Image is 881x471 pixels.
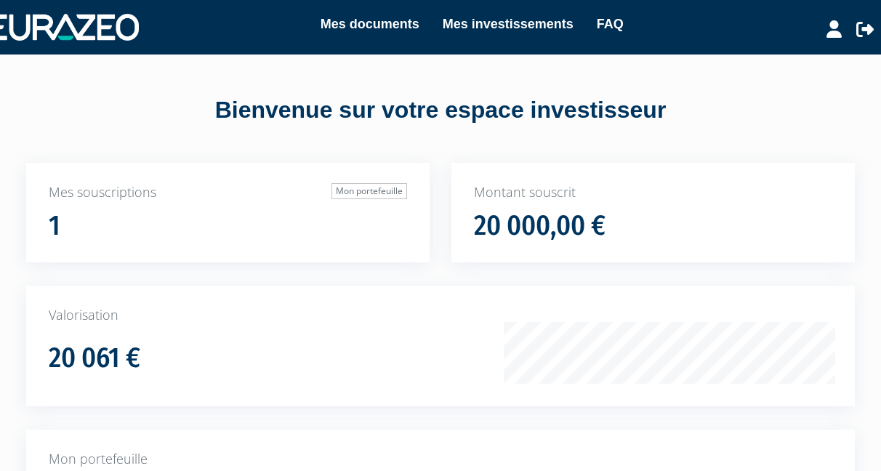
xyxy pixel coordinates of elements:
p: Valorisation [49,306,832,325]
div: Bienvenue sur votre espace investisseur [11,94,870,127]
a: Mes documents [321,14,419,34]
h1: 1 [49,211,60,241]
a: FAQ [597,14,624,34]
p: Mon portefeuille [49,450,832,469]
p: Montant souscrit [474,183,832,202]
h1: 20 000,00 € [474,211,606,241]
a: Mes investissements [443,14,574,34]
p: Mes souscriptions [49,183,407,202]
h1: 20 061 € [49,343,140,374]
a: Mon portefeuille [331,183,407,199]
